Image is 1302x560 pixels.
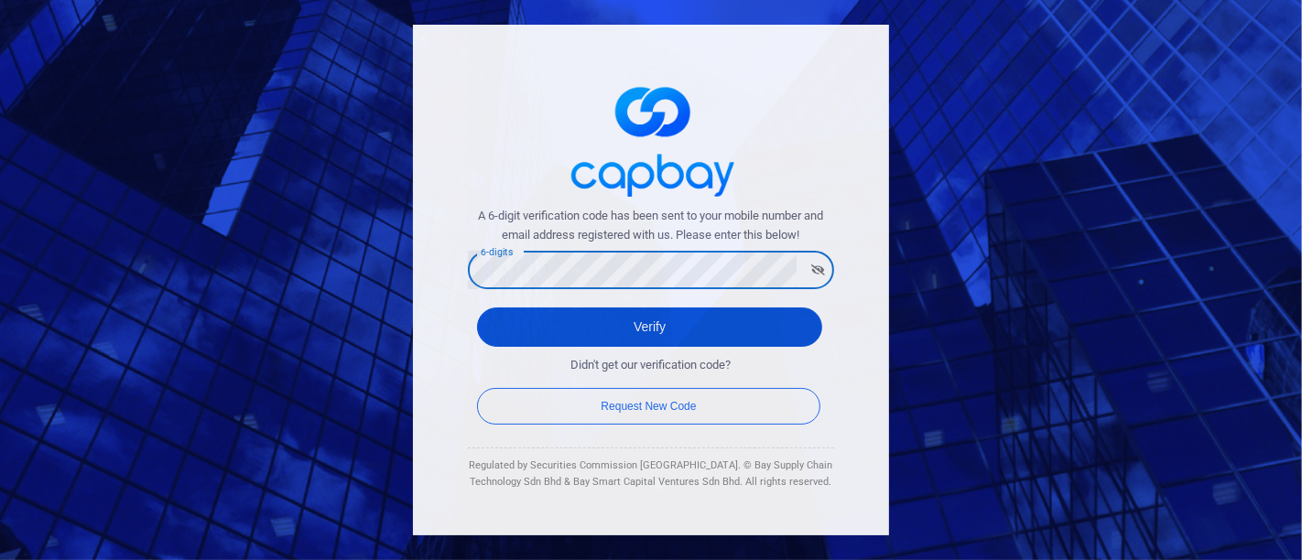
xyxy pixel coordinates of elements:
label: 6-digits [481,245,513,259]
span: Didn't get our verification code? [571,356,732,375]
span: A 6-digit verification code has been sent to your mobile number and email address registered with... [468,207,834,245]
img: logo [559,70,743,207]
button: Verify [477,307,822,347]
div: Regulated by Securities Commission [GEOGRAPHIC_DATA]. © Bay Supply Chain Technology Sdn Bhd & Bay... [468,458,834,490]
button: Request New Code [477,388,820,425]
